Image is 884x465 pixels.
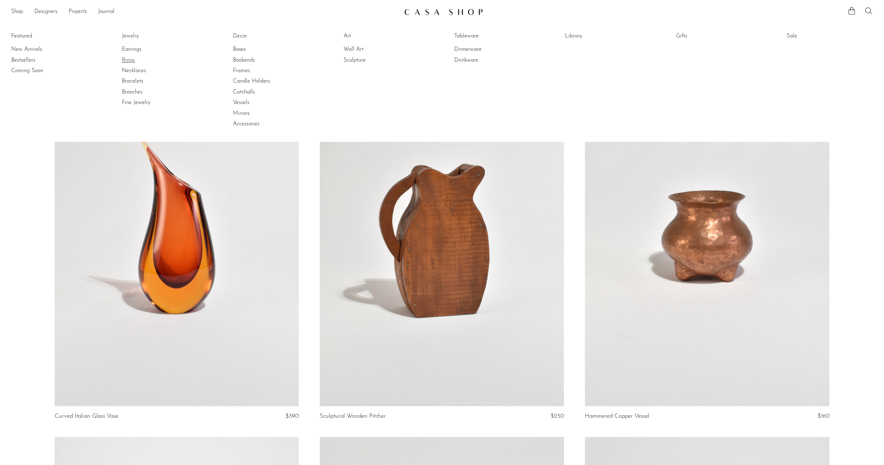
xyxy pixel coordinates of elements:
a: Accessories [233,120,285,128]
span: $250 [551,413,564,419]
a: Bookends [233,56,285,64]
a: Journal [98,7,115,16]
a: Wall Art [344,46,396,53]
a: Projects [69,7,87,16]
ul: Featured [11,44,64,76]
a: Fine Jewelry [122,99,174,106]
a: New Arrivals [11,46,64,53]
a: Boxes [233,46,285,53]
a: Shop [11,7,23,16]
a: Frames [233,67,285,75]
a: Rings [122,56,174,64]
a: Bracelets [122,77,174,85]
ul: Tableware [454,31,507,65]
ul: Gifts [676,31,728,44]
a: Mirrors [233,110,285,117]
a: Jewelry [122,32,174,40]
a: Candle Holders [233,77,285,85]
a: Designers [34,7,57,16]
a: Drinkware [454,56,507,64]
a: Earrings [122,46,174,53]
a: Necklaces [122,67,174,75]
a: Sale [787,32,839,40]
a: Hammered Copper Vessel [585,413,649,419]
a: Decor [233,32,285,40]
span: $390 [285,413,299,419]
ul: Art [344,31,396,65]
a: Coming Soon [11,67,64,75]
a: Dinnerware [454,46,507,53]
a: Vessels [233,99,285,106]
a: Tableware [454,32,507,40]
ul: Jewelry [122,31,174,108]
span: $160 [817,413,829,419]
a: Catchalls [233,88,285,96]
a: Library [565,32,617,40]
a: Art [344,32,396,40]
a: Gifts [676,32,728,40]
a: Sculpture [344,56,396,64]
nav: Desktop navigation [11,6,399,18]
a: Bestsellers [11,56,64,64]
ul: Decor [233,31,285,130]
a: Curved Italian Glass Vase [55,413,118,419]
a: Brooches [122,88,174,96]
ul: NEW HEADER MENU [11,6,399,18]
ul: Sale [787,31,839,44]
ul: Library [565,31,617,44]
a: Sculptural Wooden Pitcher [320,413,386,419]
